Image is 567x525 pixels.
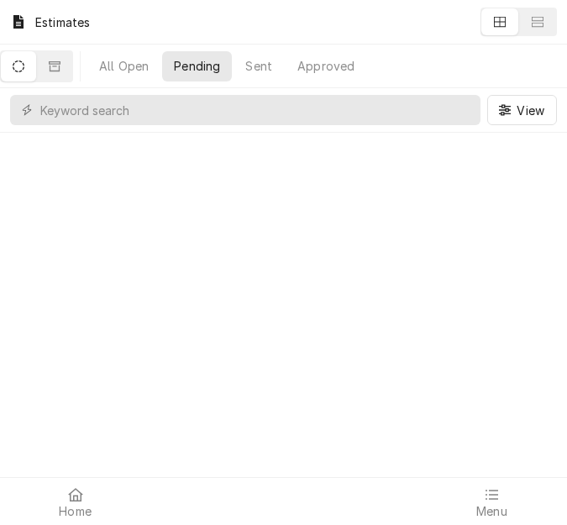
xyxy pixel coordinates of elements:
span: View [513,102,548,119]
div: Pending [174,57,220,75]
div: Approved [297,57,354,75]
div: All Open [99,57,149,75]
div: Sent [245,57,272,75]
span: Home [59,505,92,518]
button: View [487,95,557,125]
input: Keyword search [40,95,472,125]
a: Menu [423,481,560,522]
span: Menu [476,505,507,518]
a: Home [7,481,144,522]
